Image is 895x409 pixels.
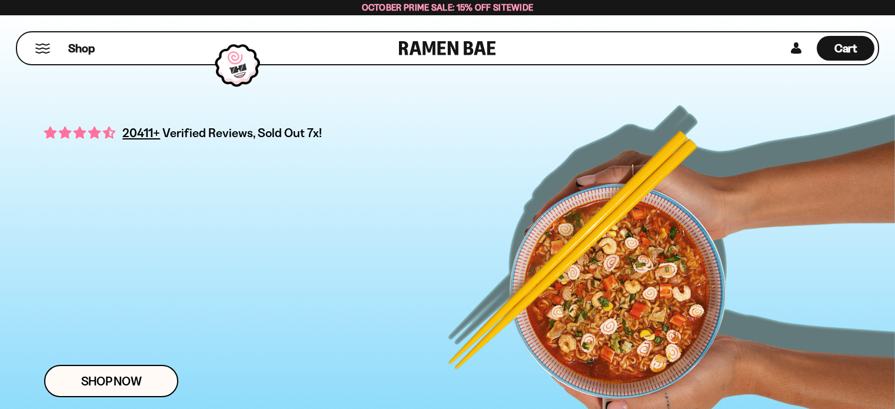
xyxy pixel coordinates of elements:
button: Mobile Menu Trigger [35,44,51,54]
div: Cart [817,32,874,64]
span: 20411+ [122,124,160,142]
span: Cart [834,41,857,55]
span: Verified Reviews, Sold Out 7x! [162,125,322,140]
a: Shop Now [44,365,178,397]
a: Shop [68,36,95,61]
span: Shop [68,41,95,56]
span: October Prime Sale: 15% off Sitewide [362,2,534,13]
span: Shop Now [81,375,142,387]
